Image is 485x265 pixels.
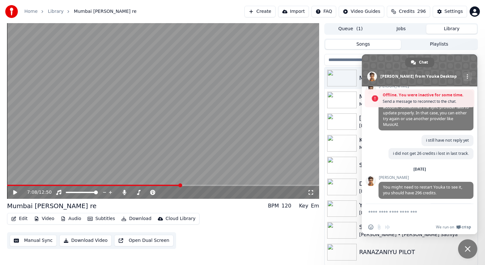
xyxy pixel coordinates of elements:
button: Songs [325,40,401,49]
div: Kaka Bapa Na [359,136,475,145]
button: Download [119,214,154,223]
a: Library [48,8,64,15]
button: Download Video [59,235,112,246]
button: Import [278,6,309,17]
div: MASTER [359,145,475,151]
button: FAQ [311,6,336,17]
div: Shamla Ji Ne Mele Ranzanyu Re [359,223,475,232]
button: Queue [325,24,376,34]
div: [PERSON_NAME] • [PERSON_NAME] Sathiya [359,232,475,238]
span: 7:08 [27,189,37,196]
div: Dakla 2 [359,179,475,188]
span: Mumbai [PERSON_NAME] re [74,8,136,15]
span: ( 1 ) [356,26,363,32]
a: We run onCrisp [436,225,471,230]
div: [PERSON_NAME] Bhai Bhai [359,114,475,123]
button: Video Guides [339,6,384,17]
div: Yaad Piya Ki Aane Lagi [359,201,475,210]
div: Cloud Library [166,216,195,222]
div: BPM [268,202,279,210]
div: SANEDO PILOT [359,161,475,170]
div: Mumbai Thi Gadi [359,92,475,101]
a: Home [24,8,38,15]
span: i still have not reply yet [426,137,469,143]
span: You might need to restart Youka to see it, you should have 296 credits. [383,184,462,196]
button: Open Dual Screen [114,235,174,246]
div: Settings [445,8,463,15]
div: [DATE] [413,167,426,171]
button: Create [244,6,276,17]
img: youka [5,5,18,18]
div: MASTER [359,101,475,108]
div: Key [299,202,308,210]
button: Manual Sync [10,235,57,246]
a: Chat [405,57,434,67]
a: Close chat [458,239,477,259]
span: Hey, sorry about that—it looks like a bug. The credits have been added back to your account. Some... [383,93,469,127]
div: [PERSON_NAME] • [PERSON_NAME] [359,188,475,195]
span: Offline. You were inactive for some time. [383,92,471,98]
button: Audio [58,214,84,223]
span: Credits [399,8,414,15]
div: [PERSON_NAME] • [PERSON_NAME] • [PERSON_NAME] [359,210,475,216]
span: [PERSON_NAME] [379,175,473,180]
div: Em [311,202,319,210]
span: Crisp [462,225,471,230]
span: Insert an emoji [368,225,373,230]
span: Send a message to reconnect to the chat. [383,98,471,105]
span: We run on [436,225,454,230]
div: [PERSON_NAME] • DJ [PERSON_NAME] [359,123,475,129]
div: / [27,189,43,196]
button: Playlists [401,40,477,49]
button: Edit [9,214,30,223]
button: Subtitles [85,214,117,223]
button: Video [31,214,57,223]
button: Settings [433,6,467,17]
span: Chat [419,57,428,67]
span: 12:50 [39,189,52,196]
button: Library [426,24,477,34]
nav: breadcrumb [24,8,137,15]
span: 296 [417,8,426,15]
button: Credits296 [387,6,430,17]
div: 120 [282,202,292,210]
div: Mumbai [PERSON_NAME] re [7,201,97,210]
div: Mumbai [PERSON_NAME] re [359,74,475,83]
div: RANAZANIYU PILOT [359,248,475,257]
button: Jobs [376,24,427,34]
textarea: Compose your message... [368,204,458,220]
span: i did not get 26 credits i lost in last track. [393,151,469,156]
